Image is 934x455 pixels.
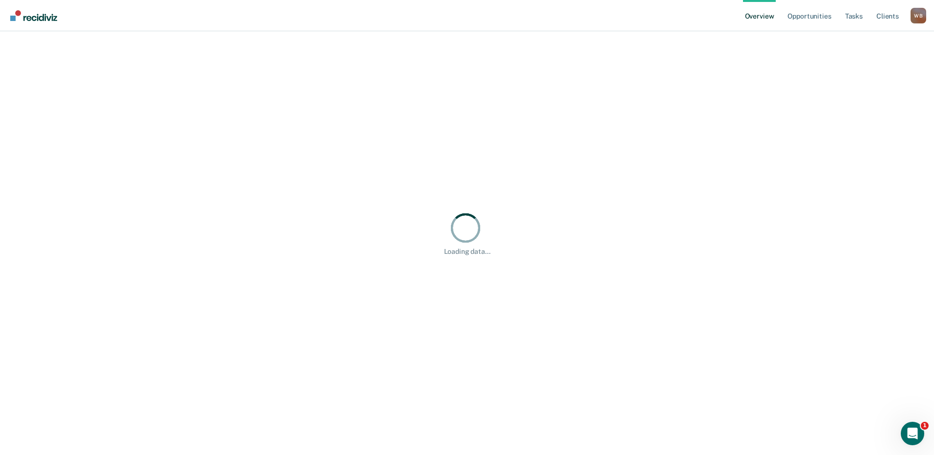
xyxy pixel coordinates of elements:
[911,8,926,23] div: W B
[444,248,490,256] div: Loading data...
[921,422,929,430] span: 1
[911,8,926,23] button: Profile dropdown button
[10,10,57,21] img: Recidiviz
[901,422,924,445] iframe: Intercom live chat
